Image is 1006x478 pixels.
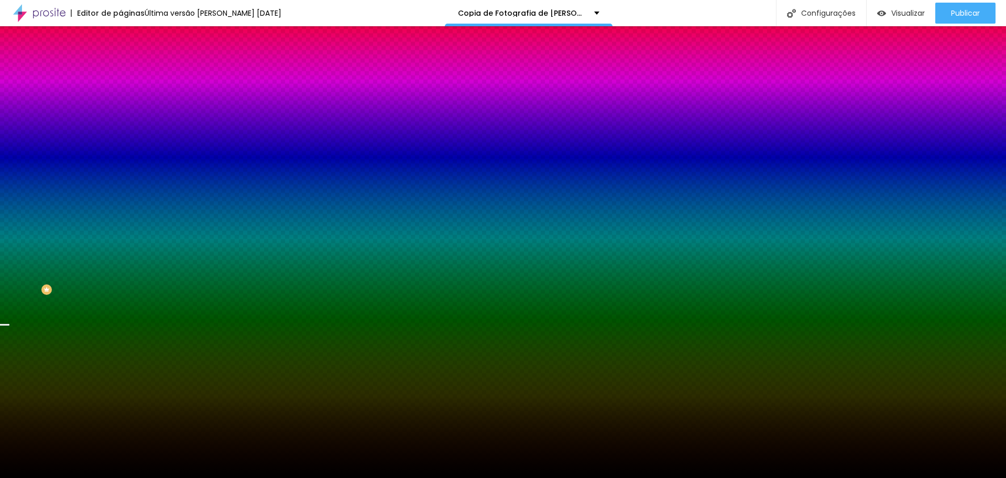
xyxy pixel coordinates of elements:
button: Publicar [935,3,996,24]
img: Icone [787,9,796,18]
div: Última versão [PERSON_NAME] [DATE] [145,9,281,17]
img: view-1.svg [877,9,886,18]
button: Visualizar [867,3,935,24]
span: Publicar [951,9,980,17]
p: Copia de Fotografia de [PERSON_NAME] [GEOGRAPHIC_DATA] - [PERSON_NAME] Fotografia [458,9,586,17]
div: Editor de páginas [71,9,145,17]
span: Visualizar [891,9,925,17]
